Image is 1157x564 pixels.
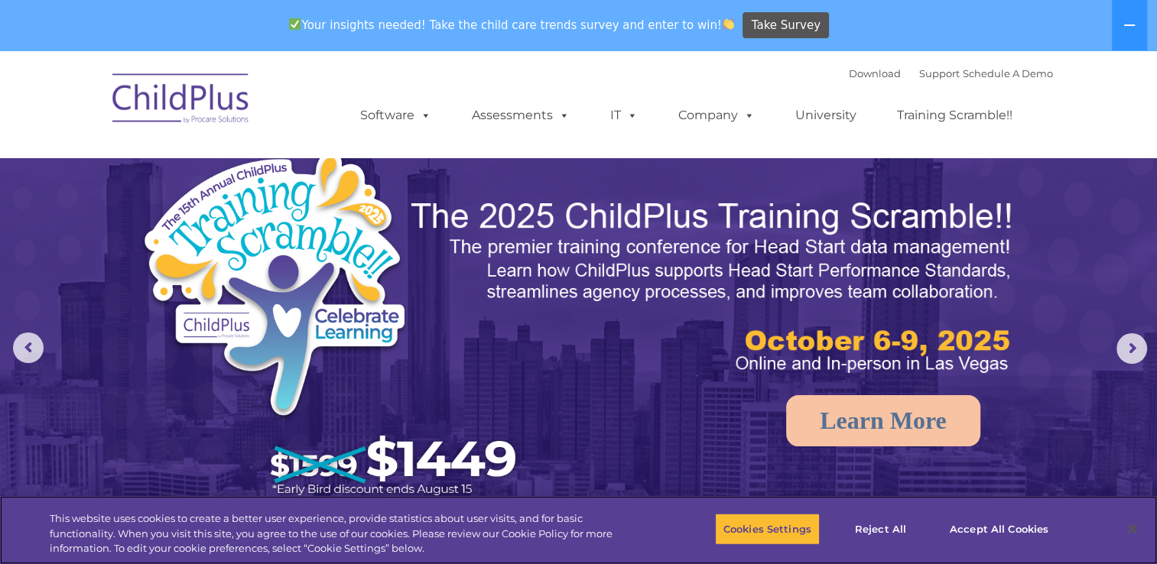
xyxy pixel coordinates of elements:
[595,100,653,131] a: IT
[1116,512,1149,546] button: Close
[849,67,901,79] a: Download
[457,100,585,131] a: Assessments
[50,511,636,556] div: This website uses cookies to create a better user experience, provide statistics about user visit...
[752,12,821,39] span: Take Survey
[283,10,741,40] span: Your insights needed! Take the child care trends survey and enter to win!
[723,18,734,30] img: 👏
[919,67,960,79] a: Support
[849,67,1053,79] font: |
[663,100,770,131] a: Company
[780,100,872,131] a: University
[715,513,820,545] button: Cookies Settings
[833,513,928,545] button: Reject All
[743,12,829,39] a: Take Survey
[289,18,301,30] img: ✅
[213,101,259,112] span: Last name
[345,100,447,131] a: Software
[786,395,980,446] a: Learn More
[213,164,278,175] span: Phone number
[963,67,1053,79] a: Schedule A Demo
[105,63,258,139] img: ChildPlus by Procare Solutions
[941,513,1057,545] button: Accept All Cookies
[882,100,1028,131] a: Training Scramble!!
